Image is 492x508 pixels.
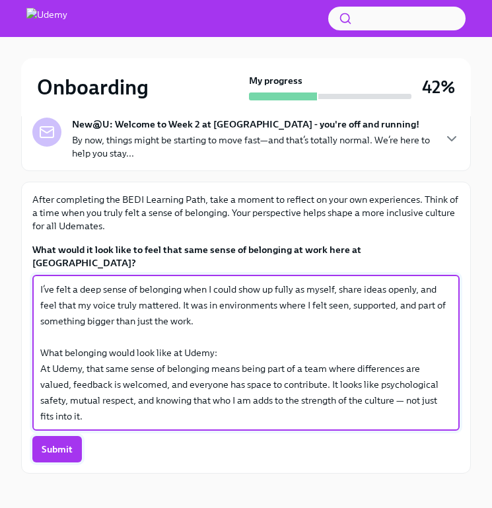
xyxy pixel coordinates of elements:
[40,281,452,424] textarea: I’ve felt a deep sense of belonging when I could show up fully as myself, share ideas openly, and...
[32,193,460,233] p: After completing the BEDI Learning Path, take a moment to reflect on your own experiences. Think ...
[422,75,455,99] h3: 42%
[249,74,302,87] strong: My progress
[42,443,73,456] span: Submit
[72,118,419,131] strong: New@U: Welcome to Week 2 at [GEOGRAPHIC_DATA] - you're off and running!
[26,8,67,29] img: Udemy
[32,436,82,462] button: Submit
[72,133,433,160] p: By now, things might be starting to move fast—and that’s totally normal. We’re here to help you s...
[37,74,149,100] h2: Onboarding
[32,243,460,270] label: What would it look like to feel that same sense of belonging at work here at [GEOGRAPHIC_DATA]?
